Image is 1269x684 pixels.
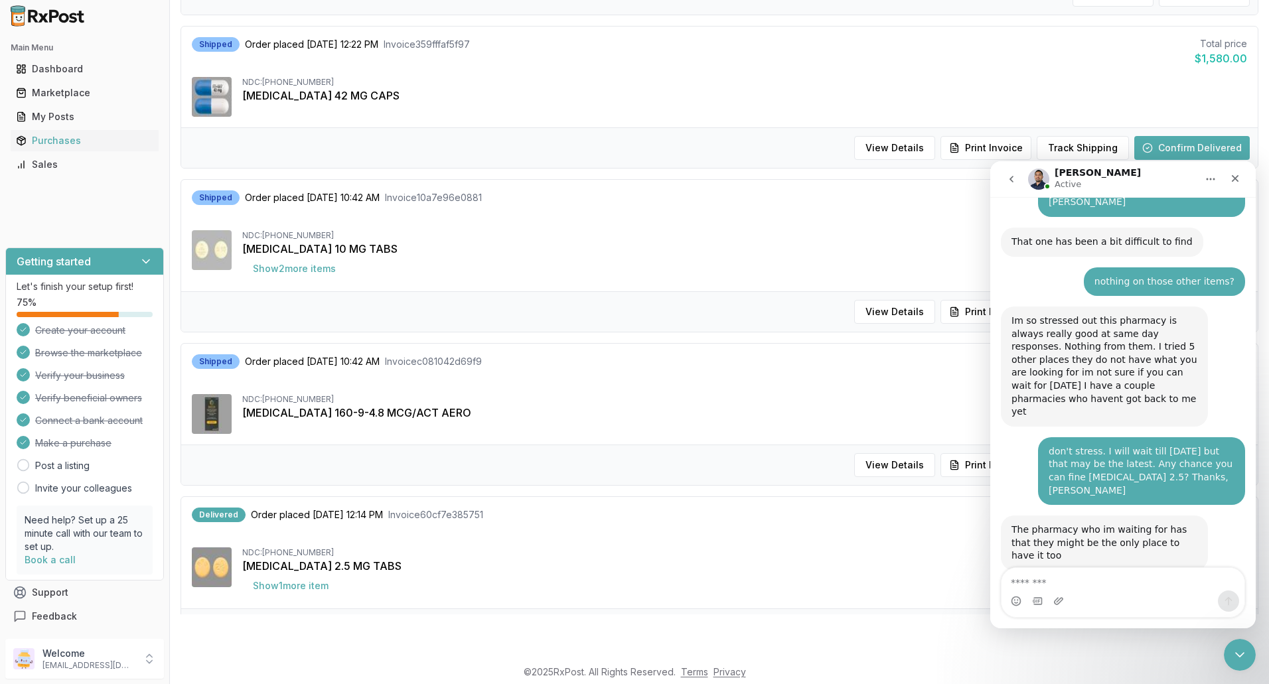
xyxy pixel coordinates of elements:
div: Shipped [192,190,240,205]
button: Sales [5,154,164,175]
div: Shipped [192,37,240,52]
a: Sales [11,153,159,176]
button: Feedback [5,604,164,628]
a: Privacy [713,666,746,677]
a: My Posts [11,105,159,129]
div: Sales [16,158,153,171]
span: Invoice 60cf7e385751 [388,508,483,521]
button: Print Invoice [940,136,1031,160]
div: [MEDICAL_DATA] 2.5 MG TABS [242,558,1247,574]
span: Verify beneficial owners [35,391,142,405]
a: Terms [681,666,708,677]
img: User avatar [13,648,35,669]
a: Marketplace [11,81,159,105]
button: Track Shipping [1037,136,1129,160]
div: [MEDICAL_DATA] 10 MG TABS [242,241,1247,257]
div: My Posts [16,110,153,123]
span: Order placed [DATE] 10:42 AM [245,355,380,368]
a: Purchases [11,129,159,153]
button: View Details [854,453,935,477]
div: NDC: [PHONE_NUMBER] [242,230,1247,241]
button: Show2more items [242,257,346,281]
div: Shipped [192,354,240,369]
button: Confirm Delivered [1134,136,1250,160]
span: Make a purchase [35,437,112,450]
a: Post a listing [35,459,90,472]
button: Print Invoice [940,453,1031,477]
button: Show1more item [242,574,339,598]
p: Need help? Set up a 25 minute call with our team to set up. [25,513,145,553]
span: 75 % [17,296,37,309]
div: Marketplace [16,86,153,100]
span: Invoice c081042d69f9 [385,355,482,368]
div: Dashboard [16,62,153,76]
span: Connect a bank account [35,414,143,427]
iframe: Intercom live chat [1224,639,1256,671]
a: Book a call [25,554,76,565]
div: Delivered [192,508,246,522]
button: View Details [854,300,935,324]
button: My Posts [5,106,164,127]
img: Caplyta 42 MG CAPS [192,77,232,117]
button: View Details [854,136,935,160]
span: Browse the marketplace [35,346,142,360]
a: Dashboard [11,57,159,81]
p: Let's finish your setup first! [17,280,153,293]
div: NDC: [PHONE_NUMBER] [242,547,1247,558]
img: Jardiance 10 MG TABS [192,230,232,270]
div: NDC: [PHONE_NUMBER] [242,77,1247,88]
span: Order placed [DATE] 10:42 AM [245,191,380,204]
span: Order placed [DATE] 12:22 PM [245,38,378,51]
h2: Main Menu [11,42,159,53]
button: Print Invoice [940,300,1031,324]
div: [MEDICAL_DATA] 42 MG CAPS [242,88,1247,103]
div: $1,580.00 [1195,50,1247,66]
div: [MEDICAL_DATA] 160-9-4.8 MCG/ACT AERO [242,405,1247,421]
p: [EMAIL_ADDRESS][DOMAIN_NAME] [42,660,135,671]
img: RxPost Logo [5,5,90,27]
span: Order placed [DATE] 12:14 PM [251,508,383,521]
a: Invite your colleagues [35,482,132,495]
button: Purchases [5,130,164,151]
div: Total price [1195,37,1247,50]
iframe: Intercom live chat [990,161,1256,628]
button: Marketplace [5,82,164,103]
img: Breztri Aerosphere 160-9-4.8 MCG/ACT AERO [192,394,232,434]
div: NDC: [PHONE_NUMBER] [242,394,1247,405]
span: Feedback [32,610,77,623]
img: Eliquis 2.5 MG TABS [192,547,232,587]
div: Purchases [16,134,153,147]
span: Create your account [35,324,125,337]
h3: Getting started [17,253,91,269]
p: Welcome [42,647,135,660]
button: Support [5,581,164,604]
span: Invoice 359fffaf5f97 [384,38,470,51]
button: Dashboard [5,58,164,80]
